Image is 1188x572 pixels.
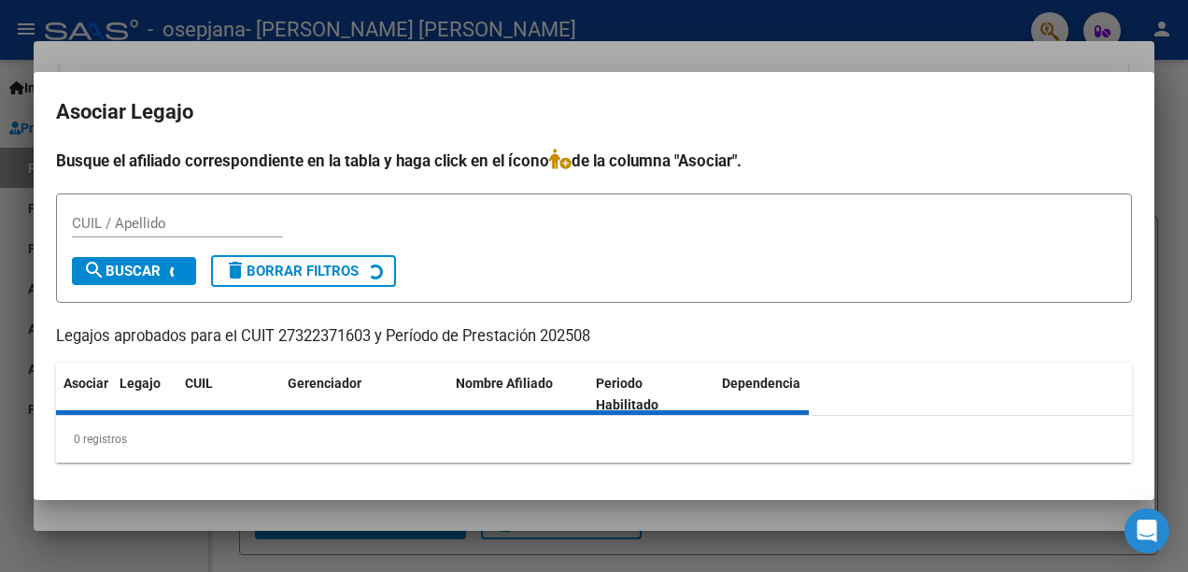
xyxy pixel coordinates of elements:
span: Dependencia [722,376,800,391]
button: Borrar Filtros [211,255,396,287]
h2: Asociar Legajo [56,94,1132,130]
h4: Busque el afiliado correspondiente en la tabla y haga click en el ícono de la columna "Asociar". [56,149,1132,173]
span: Borrar Filtros [224,263,359,279]
datatable-header-cell: Nombre Afiliado [448,364,588,425]
span: Buscar [83,263,161,279]
datatable-header-cell: Legajo [112,364,177,425]
p: Legajos aprobados para el CUIT 27322371603 y Período de Prestación 202508 [56,325,1132,349]
datatable-header-cell: Periodo Habilitado [588,364,714,425]
button: Buscar [72,257,196,285]
datatable-header-cell: CUIL [177,364,280,425]
span: CUIL [185,376,213,391]
span: Periodo Habilitado [596,376,658,412]
datatable-header-cell: Gerenciador [280,364,448,425]
mat-icon: delete [224,259,247,281]
span: Gerenciador [288,376,361,391]
datatable-header-cell: Dependencia [714,364,855,425]
span: Nombre Afiliado [456,376,553,391]
span: Legajo [120,376,161,391]
div: 0 registros [56,416,1132,463]
div: Open Intercom Messenger [1124,508,1169,553]
datatable-header-cell: Asociar [56,364,112,425]
span: Asociar [64,376,108,391]
mat-icon: search [83,259,106,281]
